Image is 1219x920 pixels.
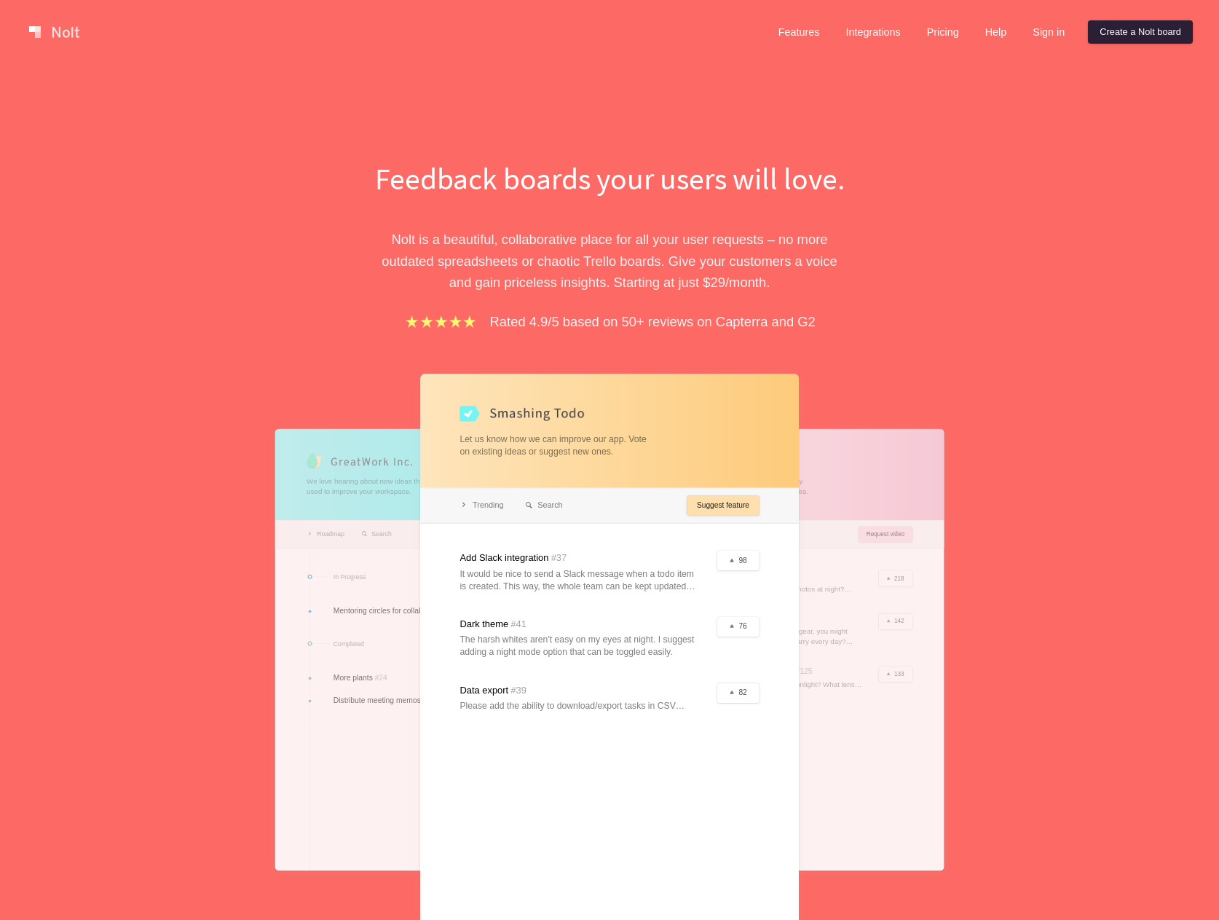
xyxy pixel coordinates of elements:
[834,20,912,44] a: Integrations
[1021,20,1076,44] a: Sign in
[403,313,478,330] img: stars.b067e34983.png
[358,157,861,200] h1: Feedback boards your users will love.
[490,311,816,332] p: Rated 4.9/5 based on 50+ reviews on Capterra and G2
[915,20,971,44] a: Pricing
[1088,20,1193,44] a: Create a Nolt board
[358,229,861,293] p: Nolt is a beautiful, collaborative place for all your user requests – no more outdated spreadshee...
[974,20,1019,44] a: Help
[767,20,832,44] a: Features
